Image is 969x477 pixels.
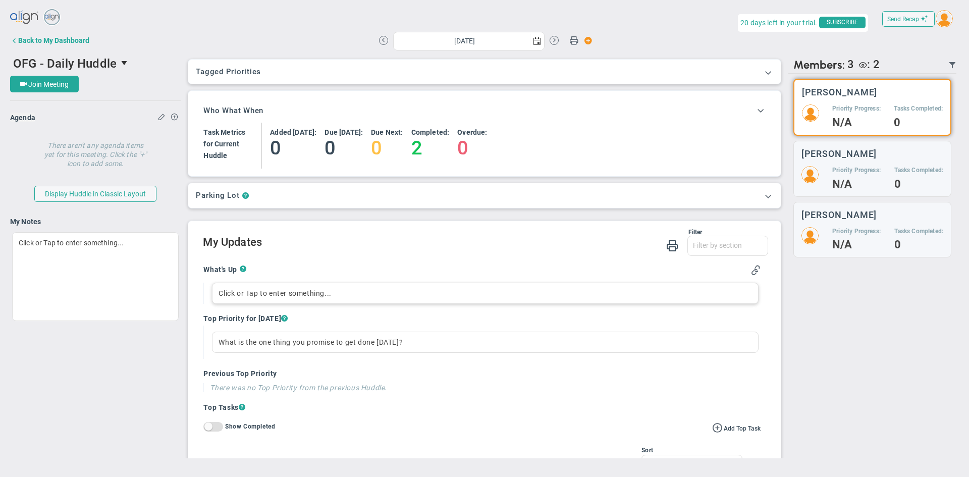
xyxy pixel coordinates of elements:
h4: Due [DATE]: [325,128,363,137]
h4: 0 [371,137,403,159]
h5: Priority Progress: [832,104,881,113]
h4: 0 [894,180,943,189]
span: Members: [793,58,845,72]
span: Print Huddle [569,35,578,49]
div: Click or Tap to enter something... [12,232,179,321]
h5: Tasks Completed: [894,166,943,175]
img: 204803.Person.photo [936,10,953,27]
h5: Tasks Completed: [894,227,943,236]
span: Print My Huddle Updates [666,239,678,251]
span: 2 [873,58,880,71]
h3: [PERSON_NAME] [801,210,877,220]
button: Display Huddle in Classic Layout [34,186,156,202]
img: align-logo.svg [10,8,39,28]
button: Back to My Dashboard [10,30,89,50]
div: Back to My Dashboard [18,36,89,44]
h4: Due Next: [371,128,403,137]
span: for Current [203,140,239,148]
h3: Tagged Priorities [196,67,773,76]
span: Send Recap [887,16,919,23]
h4: 0 [270,137,316,159]
h5: Priority Progress: [832,166,881,175]
span: select [530,32,544,50]
div: What is the one thing you promise to get done [DATE]? [212,332,758,353]
h2: My Updates [203,236,768,250]
button: Add Top Task [712,422,761,433]
h3: Parking Lot [196,191,239,200]
span: : [867,58,870,71]
h4: N/A [832,240,881,249]
h3: [PERSON_NAME] [802,87,878,97]
h4: 0 [457,137,487,159]
h4: My Notes [10,217,181,226]
div: Click or Tap to enter something... [212,283,758,304]
span: select [117,55,134,72]
h4: There aren't any agenda items yet for this meeting. Click the "+" icon to add some. [44,134,147,168]
h4: 0 [894,240,943,249]
h5: Tasks Completed: [894,104,943,113]
img: 204803.Person.photo [802,104,819,122]
h4: What's Up [203,265,239,274]
span: 20 days left in your trial. [740,17,817,29]
h4: Overdue: [457,128,487,137]
h4: 2 [411,137,450,159]
h3: [PERSON_NAME] [801,149,877,158]
h4: 0 [894,118,943,127]
span: Filter Updated Members [948,61,956,69]
h4: Completed: [411,128,450,137]
span: Join Meeting [28,80,69,88]
h5: Priority Progress: [832,227,881,236]
button: Send Recap [882,11,935,27]
img: 204802.Person.photo [801,166,819,183]
h4: Previous Top Priority [203,369,760,378]
span: Agenda [10,114,35,122]
span: select [725,455,742,474]
h4: Task Metrics [203,128,245,137]
span: Action Button [579,34,593,47]
span: 3 [847,58,854,72]
button: Join Meeting [10,76,79,92]
label: Show Completed [225,422,275,430]
h4: There was no Top Priority from the previous Huddle. [210,383,760,392]
input: Filter by section [688,236,768,254]
h4: Top Priority for [DATE] [203,314,760,323]
span: Due Date [642,455,725,472]
h4: Added [DATE]: [270,128,316,137]
div: Sort [641,447,742,454]
span: OFG - Daily Huddle [13,57,117,71]
h4: Top Tasks [203,402,760,412]
h4: N/A [832,180,881,189]
span: Huddle [203,151,227,160]
div: The following people are Viewers: Craig Churchill, Tyler Van Schoonhoven [854,58,880,72]
h3: Who What When [203,106,263,115]
h4: 0 [325,137,363,159]
div: Filter [203,229,702,236]
span: SUBSCRIBE [819,17,866,28]
span: Add Top Task [724,425,761,432]
h4: N/A [832,118,881,127]
img: 204801.Person.photo [801,227,819,244]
